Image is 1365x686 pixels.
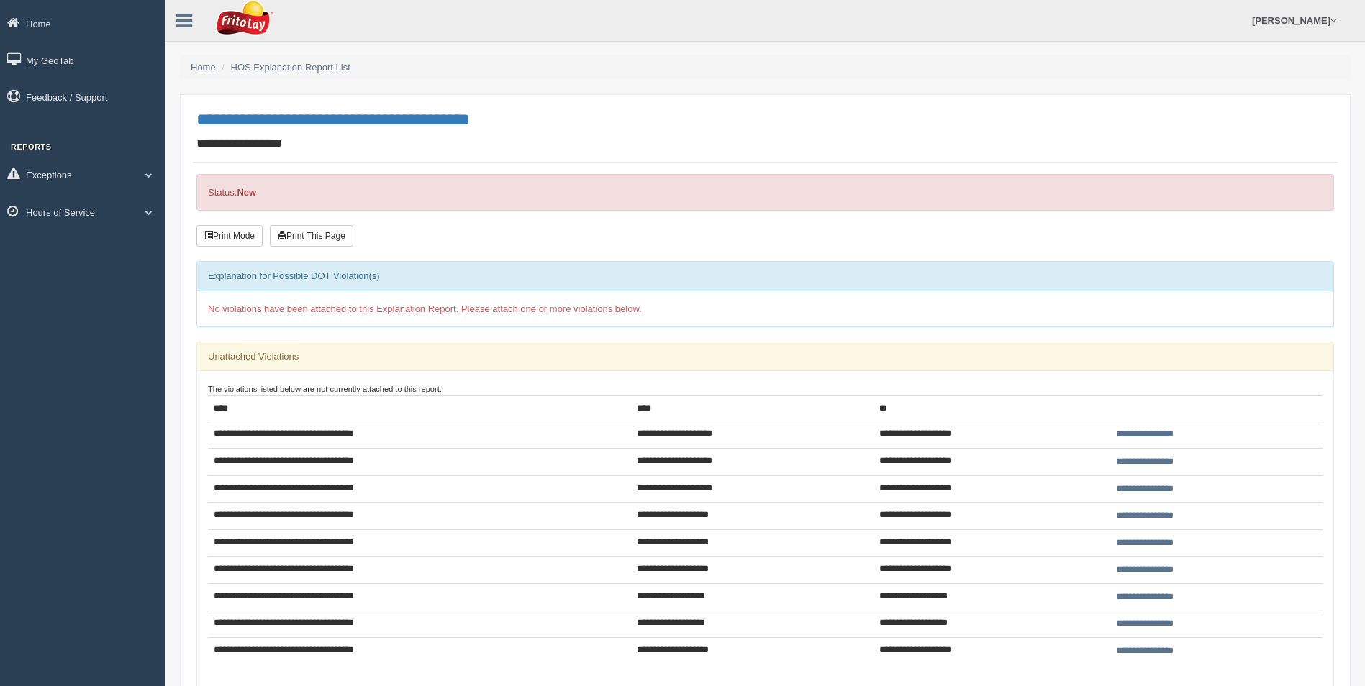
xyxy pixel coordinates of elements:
[197,342,1333,371] div: Unattached Violations
[237,187,256,198] strong: New
[208,385,442,393] small: The violations listed below are not currently attached to this report:
[197,262,1333,291] div: Explanation for Possible DOT Violation(s)
[231,62,350,73] a: HOS Explanation Report List
[270,225,353,247] button: Print This Page
[196,174,1334,211] div: Status:
[196,225,263,247] button: Print Mode
[208,303,642,314] span: No violations have been attached to this Explanation Report. Please attach one or more violations...
[191,62,216,73] a: Home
